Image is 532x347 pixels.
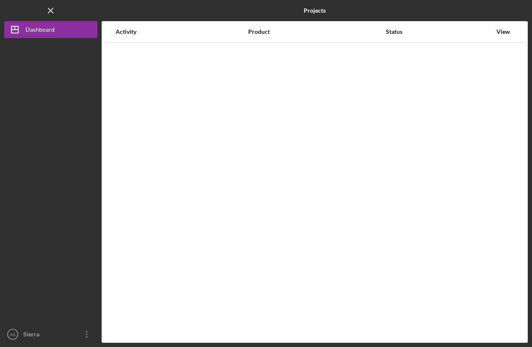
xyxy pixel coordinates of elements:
[386,28,492,35] div: Status
[4,326,97,343] button: SSSierra [PERSON_NAME]
[493,28,514,35] div: View
[25,21,55,40] div: Dashboard
[248,28,385,35] div: Product
[10,332,16,337] text: SS
[4,21,97,38] button: Dashboard
[304,7,326,14] b: Projects
[116,28,247,35] div: Activity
